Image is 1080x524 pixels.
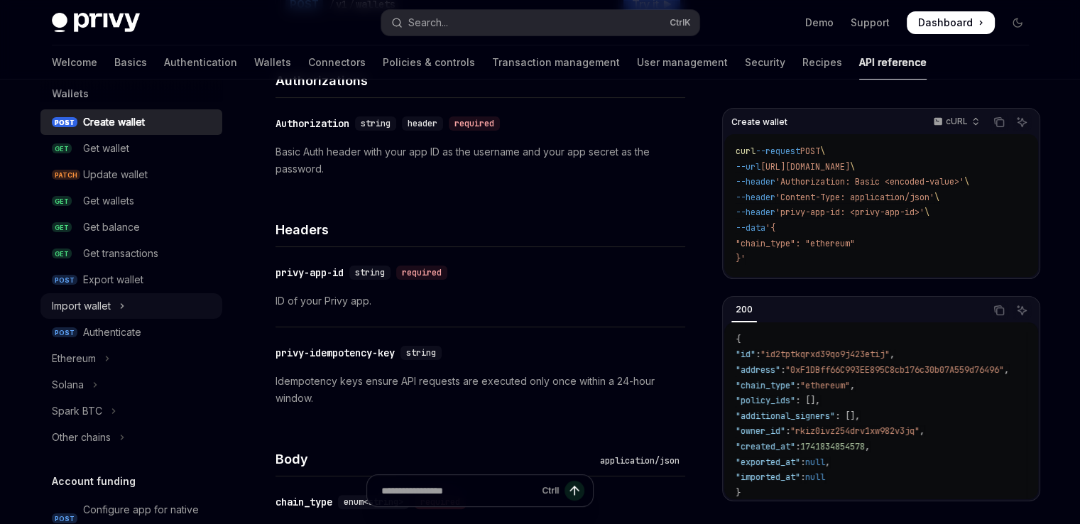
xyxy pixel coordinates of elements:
button: Copy the contents from the code block [990,301,1008,320]
div: application/json [594,454,685,468]
span: "rkiz0ivz254drv1xw982v3jq" [790,425,920,437]
span: : [756,349,760,360]
span: Ctrl K [670,17,691,28]
span: : [], [835,410,860,422]
span: \ [924,207,929,218]
span: POST [52,513,77,524]
a: Policies & controls [383,45,475,80]
span: "imported_at" [736,471,800,483]
div: Get wallets [83,192,134,209]
span: string [406,347,436,359]
span: PATCH [52,170,80,180]
a: Support [851,16,890,30]
span: GET [52,222,72,233]
span: POST [52,327,77,338]
div: Import wallet [52,298,111,315]
span: --request [756,146,800,157]
div: Ethereum [52,350,96,367]
div: Spark BTC [52,403,102,420]
a: GETGet wallet [40,136,222,161]
h5: Account funding [52,473,136,490]
span: "id" [736,349,756,360]
span: string [361,118,391,129]
span: null [805,471,825,483]
div: Create wallet [83,114,145,131]
a: POSTExport wallet [40,267,222,293]
span: "created_at" [736,441,795,452]
span: curl [736,146,756,157]
span: , [890,349,895,360]
a: Security [745,45,785,80]
span: [URL][DOMAIN_NAME] [760,161,850,173]
span: : [795,380,800,391]
span: GET [52,249,72,259]
img: dark logo [52,13,140,33]
span: Dashboard [918,16,973,30]
span: : [800,471,805,483]
button: Toggle Spark BTC section [40,398,222,424]
span: : [780,364,785,376]
span: 'Content-Type: application/json' [775,192,934,203]
a: POSTAuthenticate [40,320,222,345]
span: , [850,380,855,391]
h4: Headers [276,220,685,239]
p: Basic Auth header with your app ID as the username and your app secret as the password. [276,143,685,178]
button: Toggle Solana section [40,372,222,398]
span: GET [52,196,72,207]
a: Demo [805,16,834,30]
span: --header [736,207,775,218]
button: Copy the contents from the code block [990,113,1008,131]
button: Ask AI [1013,301,1031,320]
h4: Authorizations [276,71,685,90]
span: --url [736,161,760,173]
div: required [449,116,500,131]
a: Transaction management [492,45,620,80]
span: }' [736,253,746,264]
span: 'Authorization: Basic <encoded-value>' [775,176,964,187]
span: POST [800,146,820,157]
div: Authorization [276,116,349,131]
a: GETGet wallets [40,188,222,214]
span: { [736,334,741,345]
span: '{ [765,222,775,234]
div: 200 [731,301,757,318]
span: : [], [795,395,820,406]
a: User management [637,45,728,80]
span: POST [52,117,77,128]
span: --data [736,222,765,234]
span: \ [820,146,825,157]
a: GETGet balance [40,214,222,240]
a: Authentication [164,45,237,80]
span: : [795,441,800,452]
span: , [1004,364,1009,376]
span: "exported_at" [736,457,800,468]
span: string [355,267,385,278]
a: Welcome [52,45,97,80]
a: Basics [114,45,147,80]
span: : [785,425,790,437]
span: "0xF1DBff66C993EE895C8cb176c30b07A559d76496" [785,364,1004,376]
span: "additional_signers" [736,410,835,422]
span: : [800,457,805,468]
span: Create wallet [731,116,787,128]
div: Get balance [83,219,140,236]
div: Get transactions [83,245,158,262]
span: --header [736,176,775,187]
div: Solana [52,376,84,393]
p: ID of your Privy app. [276,293,685,310]
span: \ [934,192,939,203]
span: , [920,425,924,437]
div: Update wallet [83,166,148,183]
span: 1741834854578 [800,441,865,452]
p: Idempotency keys ensure API requests are executed only once within a 24-hour window. [276,373,685,407]
a: GETGet transactions [40,241,222,266]
span: , [825,457,830,468]
span: POST [52,275,77,285]
a: Wallets [254,45,291,80]
div: Get wallet [83,140,129,157]
button: Toggle Ethereum section [40,346,222,371]
span: GET [52,143,72,154]
a: Recipes [802,45,842,80]
div: required [396,266,447,280]
span: "chain_type" [736,380,795,391]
